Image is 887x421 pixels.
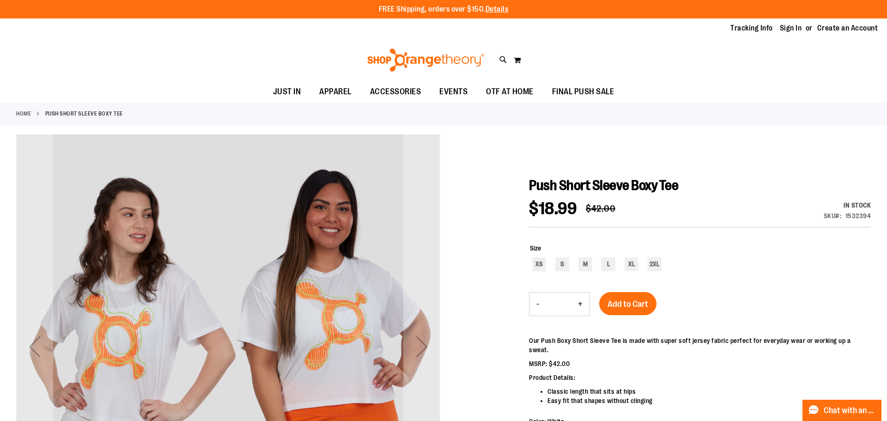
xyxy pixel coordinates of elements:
[319,81,352,102] span: APPAREL
[546,293,571,315] input: Product quantity
[529,293,546,316] button: Decrease product quantity
[824,201,871,210] div: In stock
[486,5,509,13] a: Details
[532,257,546,271] div: XS
[571,293,589,316] button: Increase product quantity
[845,211,871,220] div: 1532394
[16,110,31,118] a: Home
[601,257,615,271] div: L
[824,212,842,220] strong: SKU
[45,110,123,118] strong: Push Short Sleeve Boxy Tee
[439,81,468,102] span: EVENTS
[555,257,569,271] div: S
[578,257,592,271] div: M
[530,244,541,252] span: Size
[599,292,656,315] button: Add to Cart
[552,81,614,102] span: FINAL PUSH SALE
[586,203,615,214] span: $42.00
[547,396,871,405] li: Easy fit that shapes without clinging
[529,177,678,193] span: Push Short Sleeve Boxy Tee
[608,299,648,309] span: Add to Cart
[824,406,876,415] span: Chat with an Expert
[547,387,871,396] li: Classic length that sits at hips
[529,373,871,382] p: Product Details:
[486,81,534,102] span: OTF AT HOME
[529,336,871,354] p: Our Push Boxy Short Sleeve Tee is made with super soft jersey fabric perfect for everyday wear or...
[273,81,301,102] span: JUST IN
[730,23,773,33] a: Tracking Info
[366,49,486,72] img: Shop Orangetheory
[817,23,878,33] a: Create an Account
[802,400,882,421] button: Chat with an Expert
[370,81,421,102] span: ACCESSORIES
[780,23,802,33] a: Sign In
[529,199,577,218] span: $18.99
[379,4,509,15] p: FREE Shipping, orders over $150.
[648,257,662,271] div: 2XL
[529,359,871,368] p: MSRP: $42.00
[625,257,638,271] div: XL
[824,201,871,210] div: Availability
